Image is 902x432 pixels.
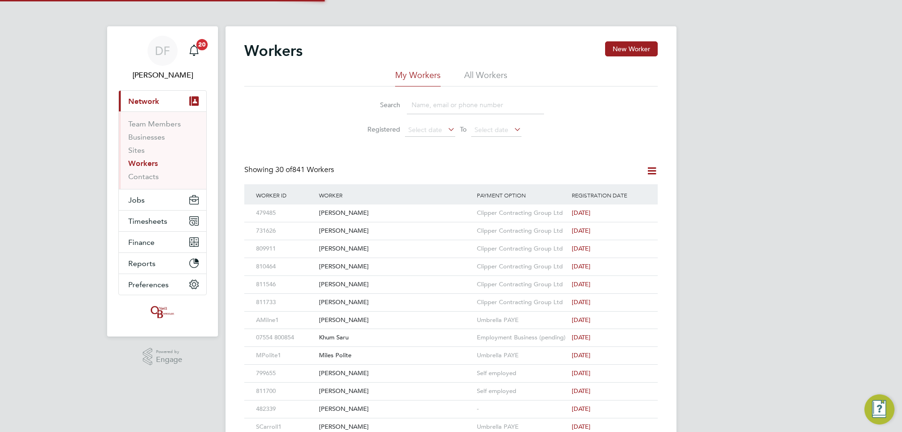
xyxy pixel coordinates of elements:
[254,365,317,382] div: 799655
[254,401,317,418] div: 482339
[358,125,400,134] label: Registered
[254,258,317,275] div: 810464
[156,348,182,356] span: Powered by
[143,348,183,366] a: Powered byEngage
[254,222,317,240] div: 731626
[572,262,591,270] span: [DATE]
[317,365,474,382] div: [PERSON_NAME]
[128,133,165,141] a: Businesses
[317,294,474,311] div: [PERSON_NAME]
[254,240,648,248] a: 809911[PERSON_NAME]Clipper Contracting Group Ltd[DATE]
[254,329,648,337] a: 07554 800854Khum SaruEmployment Business (pending)[DATE]
[474,204,569,222] div: Clipper Contracting Group Ltd
[254,258,648,266] a: 810464[PERSON_NAME]Clipper Contracting Group Ltd[DATE]
[119,274,206,295] button: Preferences
[244,41,303,60] h2: Workers
[474,184,569,206] div: Payment Option
[317,184,474,206] div: Worker
[254,364,648,372] a: 799655[PERSON_NAME]Self employed[DATE]
[128,196,145,204] span: Jobs
[254,382,648,390] a: 811700[PERSON_NAME]Self employed[DATE]
[317,222,474,240] div: [PERSON_NAME]
[149,305,176,320] img: oneillandbrennan-logo-retina.png
[254,293,648,301] a: 811733[PERSON_NAME]Clipper Contracting Group Ltd[DATE]
[457,123,469,135] span: To
[254,347,317,364] div: MPolite1
[128,280,169,289] span: Preferences
[317,258,474,275] div: [PERSON_NAME]
[317,204,474,222] div: [PERSON_NAME]
[128,146,145,155] a: Sites
[119,232,206,252] button: Finance
[572,405,591,413] span: [DATE]
[572,227,591,235] span: [DATE]
[275,165,334,174] span: 841 Workers
[254,184,317,206] div: Worker ID
[317,276,474,293] div: [PERSON_NAME]
[317,312,474,329] div: [PERSON_NAME]
[408,126,442,134] span: Select date
[107,26,218,337] nav: Main navigation
[254,418,648,426] a: SCarroll1[PERSON_NAME]Umbrella PAYE[DATE]
[244,165,336,175] div: Showing
[185,36,203,66] a: 20
[474,276,569,293] div: Clipper Contracting Group Ltd
[254,240,317,258] div: 809911
[464,70,507,86] li: All Workers
[395,70,441,86] li: My Workers
[254,275,648,283] a: 811546[PERSON_NAME]Clipper Contracting Group Ltd[DATE]
[474,401,569,418] div: -
[118,70,207,81] span: Dan Fry
[254,294,317,311] div: 811733
[572,351,591,359] span: [DATE]
[254,276,317,293] div: 811546
[407,96,544,114] input: Name, email or phone number
[572,423,591,431] span: [DATE]
[155,45,170,57] span: DF
[128,217,167,226] span: Timesheets
[474,312,569,329] div: Umbrella PAYE
[572,333,591,341] span: [DATE]
[317,347,474,364] div: Miles Polite
[254,383,317,400] div: 811700
[572,298,591,306] span: [DATE]
[128,119,181,128] a: Team Members
[572,369,591,377] span: [DATE]
[572,316,591,324] span: [DATE]
[156,356,182,364] span: Engage
[572,244,591,252] span: [DATE]
[254,204,317,222] div: 479485
[254,400,648,408] a: 482339[PERSON_NAME]-[DATE]
[864,394,894,424] button: Engage Resource Center
[474,294,569,311] div: Clipper Contracting Group Ltd
[119,111,206,189] div: Network
[474,222,569,240] div: Clipper Contracting Group Ltd
[569,184,648,206] div: Registration Date
[128,172,159,181] a: Contacts
[317,329,474,346] div: Khum Saru
[119,253,206,274] button: Reports
[474,240,569,258] div: Clipper Contracting Group Ltd
[128,238,155,247] span: Finance
[474,126,508,134] span: Select date
[196,39,208,50] span: 20
[358,101,400,109] label: Search
[605,41,658,56] button: New Worker
[128,97,159,106] span: Network
[474,365,569,382] div: Self employed
[254,346,648,354] a: MPolite1Miles PoliteUmbrella PAYE[DATE]
[474,347,569,364] div: Umbrella PAYE
[119,211,206,231] button: Timesheets
[254,312,317,329] div: AMilne1
[118,36,207,81] a: DF[PERSON_NAME]
[118,305,207,320] a: Go to home page
[572,209,591,217] span: [DATE]
[474,383,569,400] div: Self employed
[572,280,591,288] span: [DATE]
[317,240,474,258] div: [PERSON_NAME]
[474,329,569,346] div: Employment Business (pending)
[474,258,569,275] div: Clipper Contracting Group Ltd
[254,222,648,230] a: 731626[PERSON_NAME]Clipper Contracting Group Ltd[DATE]
[254,329,317,346] div: 07554 800854
[317,401,474,418] div: [PERSON_NAME]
